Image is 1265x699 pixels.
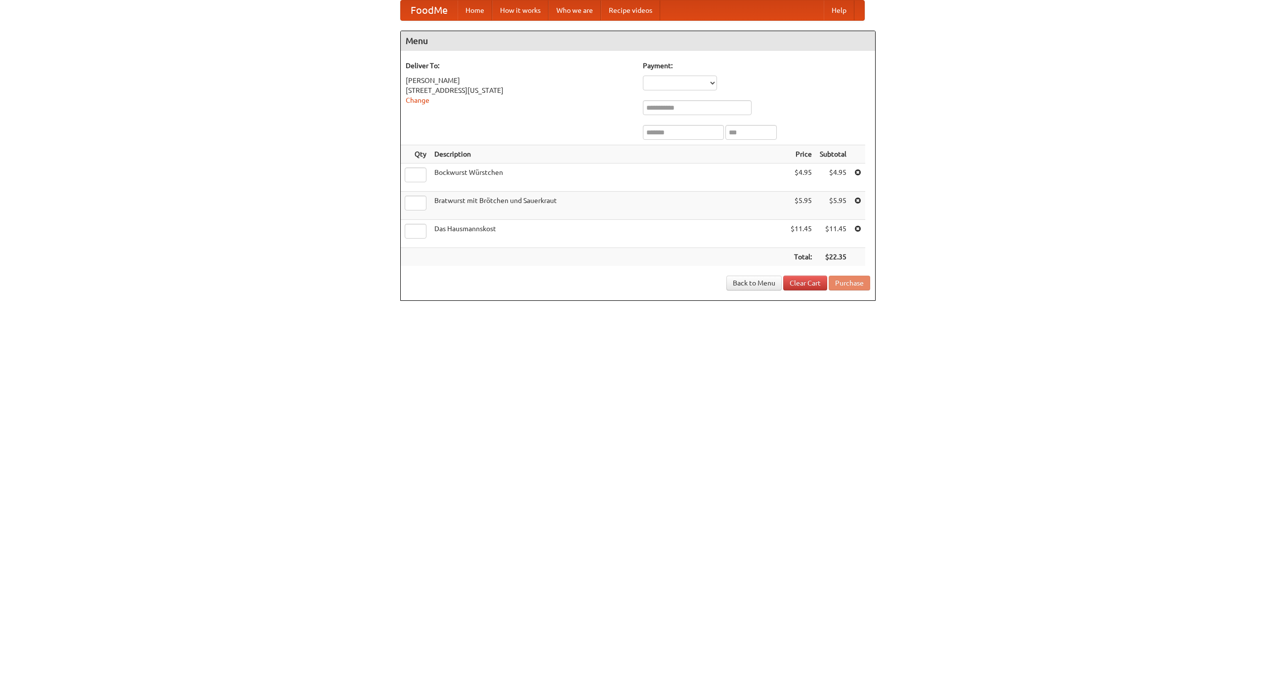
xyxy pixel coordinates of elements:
[601,0,660,20] a: Recipe videos
[406,85,633,95] div: [STREET_ADDRESS][US_STATE]
[406,61,633,71] h5: Deliver To:
[816,164,850,192] td: $4.95
[406,76,633,85] div: [PERSON_NAME]
[787,248,816,266] th: Total:
[824,0,854,20] a: Help
[787,145,816,164] th: Price
[816,220,850,248] td: $11.45
[726,276,782,290] a: Back to Menu
[643,61,870,71] h5: Payment:
[401,0,458,20] a: FoodMe
[406,96,429,104] a: Change
[829,276,870,290] button: Purchase
[492,0,548,20] a: How it works
[816,145,850,164] th: Subtotal
[816,192,850,220] td: $5.95
[787,192,816,220] td: $5.95
[787,164,816,192] td: $4.95
[430,220,787,248] td: Das Hausmannskost
[783,276,827,290] a: Clear Cart
[816,248,850,266] th: $22.35
[430,145,787,164] th: Description
[401,31,875,51] h4: Menu
[458,0,492,20] a: Home
[430,192,787,220] td: Bratwurst mit Brötchen und Sauerkraut
[787,220,816,248] td: $11.45
[401,145,430,164] th: Qty
[430,164,787,192] td: Bockwurst Würstchen
[548,0,601,20] a: Who we are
